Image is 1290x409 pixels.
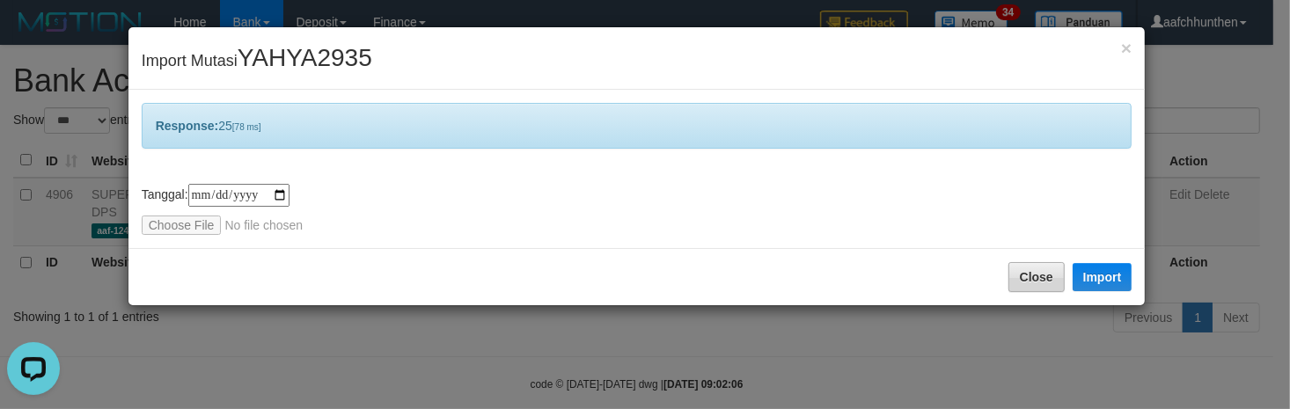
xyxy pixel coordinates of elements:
span: [78 ms] [232,122,261,132]
div: 25 [142,103,1132,149]
div: Tanggal: [142,184,1132,235]
span: × [1121,38,1132,58]
button: Close [1008,262,1065,292]
span: YAHYA2935 [238,44,372,71]
button: Close [1121,39,1132,57]
button: Open LiveChat chat widget [7,7,60,60]
b: Response: [156,119,219,133]
span: Import Mutasi [142,52,372,69]
button: Import [1073,263,1132,291]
